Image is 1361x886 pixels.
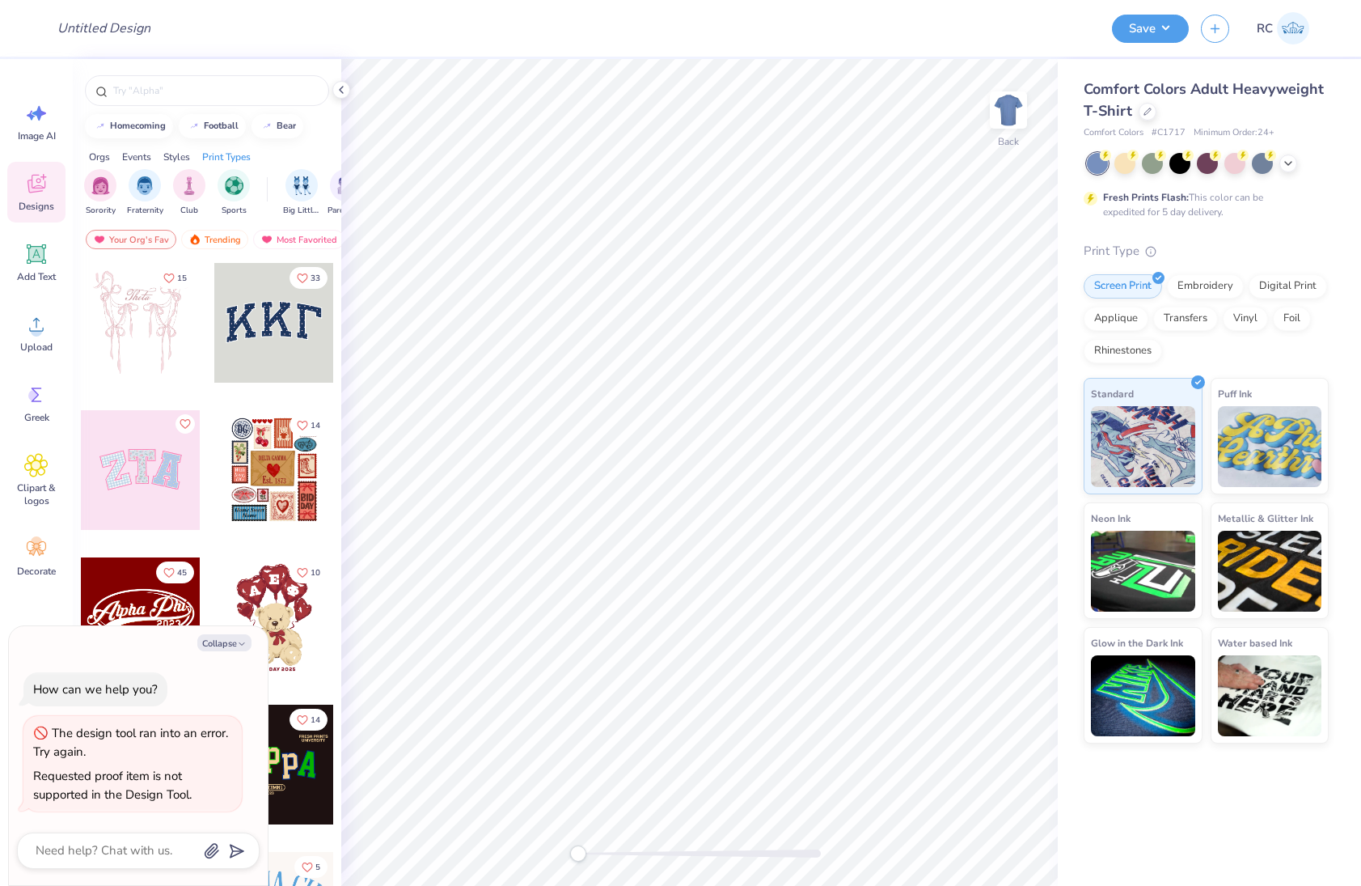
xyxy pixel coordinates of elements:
button: Like [156,562,194,583]
span: Designs [19,200,54,213]
div: Requested proof item is not supported in the Design Tool. [33,768,192,803]
div: filter for Fraternity [127,169,163,217]
div: The design tool ran into an error. Try again. [33,725,228,760]
img: Metallic & Glitter Ink [1218,531,1322,612]
div: filter for Club [173,169,205,217]
div: Screen Print [1084,274,1162,299]
img: Standard [1091,406,1195,487]
span: Decorate [17,565,56,578]
img: Water based Ink [1218,655,1322,736]
span: 45 [177,569,187,577]
div: filter for Sports [218,169,250,217]
button: Like [290,709,328,731]
img: Parent's Weekend Image [337,176,356,195]
button: homecoming [85,114,173,138]
div: Applique [1084,307,1148,331]
span: Metallic & Glitter Ink [1218,510,1313,527]
img: most_fav.gif [93,234,106,245]
div: Trending [181,230,248,249]
span: Greek [24,411,49,424]
button: filter button [84,169,116,217]
img: Neon Ink [1091,531,1195,612]
img: trending.gif [188,234,201,245]
div: Vinyl [1223,307,1268,331]
span: Parent's Weekend [328,205,365,217]
strong: Fresh Prints Flash: [1103,191,1189,204]
img: Back [992,94,1025,126]
img: Club Image [180,176,198,195]
span: Image AI [18,129,56,142]
img: Fraternity Image [136,176,154,195]
img: trend_line.gif [94,121,107,131]
div: Digital Print [1249,274,1327,299]
div: Print Types [202,150,251,164]
span: Comfort Colors Adult Heavyweight T-Shirt [1084,79,1324,121]
div: Most Favorited [253,230,344,249]
img: Big Little Reveal Image [293,176,311,195]
span: Sports [222,205,247,217]
button: filter button [328,169,365,217]
span: Puff Ink [1218,385,1252,402]
button: filter button [173,169,205,217]
button: Like [290,414,328,436]
input: Try "Alpha" [112,83,319,99]
span: # C1717 [1152,126,1186,140]
button: filter button [283,169,320,217]
div: Transfers [1153,307,1218,331]
img: Sorority Image [91,176,110,195]
span: 14 [311,716,320,724]
span: Minimum Order: 24 + [1194,126,1274,140]
div: homecoming [110,121,166,130]
button: filter button [127,169,163,217]
div: Styles [163,150,190,164]
span: Sorority [86,205,116,217]
div: Events [122,150,151,164]
button: Like [294,856,328,878]
div: Rhinestones [1084,339,1162,363]
span: Upload [20,341,53,354]
span: 10 [311,569,320,577]
div: filter for Parent's Weekend [328,169,365,217]
span: Fraternity [127,205,163,217]
div: How can we help you? [33,681,158,697]
span: Comfort Colors [1084,126,1143,140]
span: 5 [315,863,320,871]
div: This color can be expedited for 5 day delivery. [1103,190,1302,219]
span: Water based Ink [1218,634,1292,651]
a: RC [1249,12,1317,45]
img: Glow in the Dark Ink [1091,655,1195,736]
button: Like [175,414,195,434]
span: Club [180,205,198,217]
div: Accessibility label [570,846,586,862]
img: Sports Image [225,176,243,195]
div: bear [277,121,296,130]
img: most_fav.gif [260,234,273,245]
button: Like [290,562,328,583]
button: Collapse [197,634,251,651]
img: trend_line.gif [188,121,201,131]
img: Puff Ink [1218,406,1322,487]
span: Standard [1091,385,1134,402]
button: football [179,114,246,138]
span: Clipart & logos [10,481,63,507]
div: Embroidery [1167,274,1244,299]
div: football [204,121,239,130]
button: Like [290,267,328,289]
div: Print Type [1084,242,1329,261]
div: Back [998,134,1019,149]
span: 14 [311,422,320,430]
button: filter button [218,169,250,217]
span: Glow in the Dark Ink [1091,634,1183,651]
div: Orgs [89,150,110,164]
div: Your Org's Fav [86,230,176,249]
input: Untitled Design [44,12,163,45]
div: Foil [1273,307,1311,331]
button: Save [1112,15,1189,43]
span: RC [1257,19,1273,38]
div: filter for Sorority [84,169,116,217]
button: Like [156,267,194,289]
div: filter for Big Little Reveal [283,169,320,217]
button: bear [251,114,303,138]
img: Rio Cabojoc [1277,12,1309,45]
img: trend_line.gif [260,121,273,131]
